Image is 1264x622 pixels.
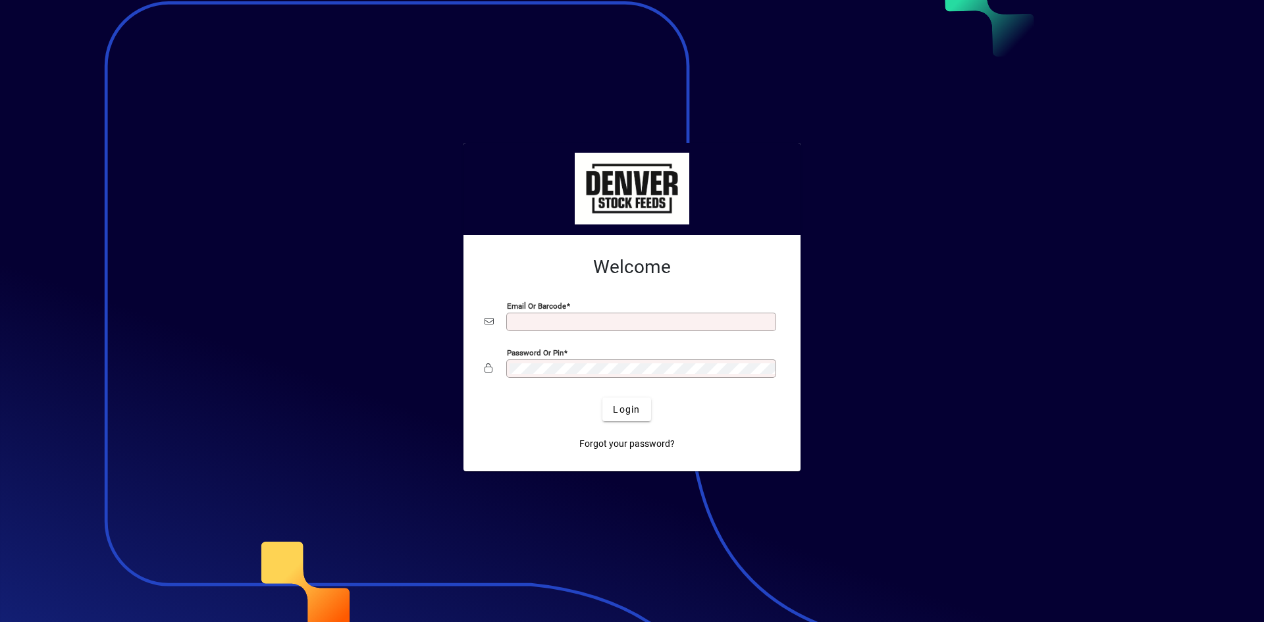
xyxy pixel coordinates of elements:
[602,398,650,421] button: Login
[485,256,779,278] h2: Welcome
[507,301,566,311] mat-label: Email or Barcode
[613,403,640,417] span: Login
[574,432,680,455] a: Forgot your password?
[507,348,564,357] mat-label: Password or Pin
[579,437,675,451] span: Forgot your password?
